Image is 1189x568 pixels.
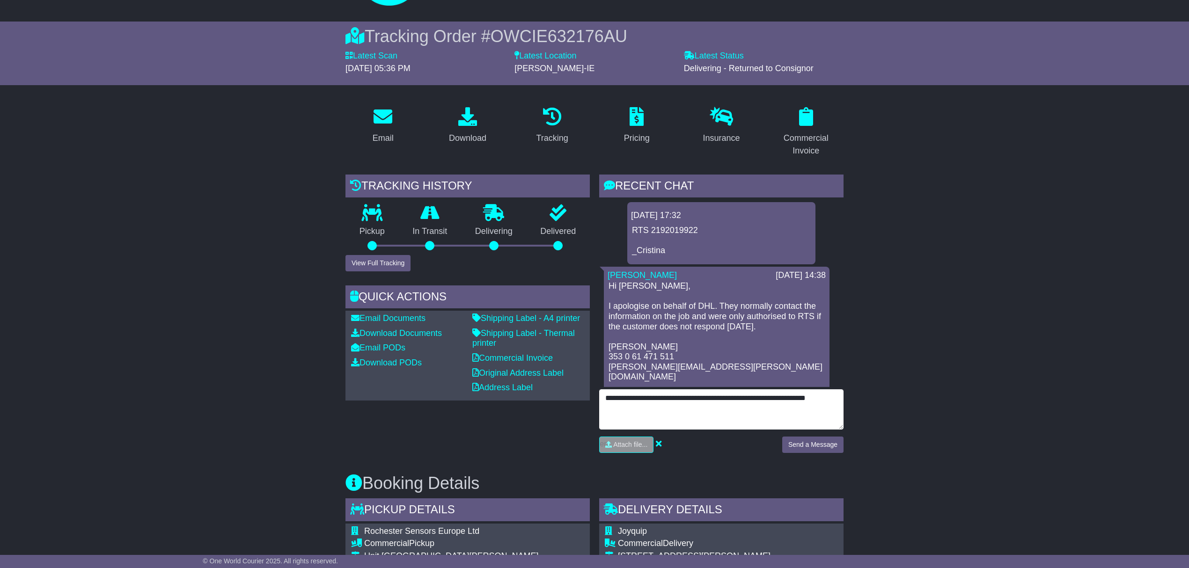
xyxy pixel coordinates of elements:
[364,551,584,561] div: Unit [GEOGRAPHIC_DATA][PERSON_NAME]
[364,526,479,536] span: Rochester Sensors Europe Ltd
[364,539,409,548] span: Commercial
[472,313,580,323] a: Shipping Label - A4 printer
[443,104,492,148] a: Download
[514,64,594,73] span: [PERSON_NAME]-IE
[697,104,746,148] a: Insurance
[345,255,411,271] button: View Full Tracking
[618,539,830,549] div: Delivery
[351,358,422,367] a: Download PODs
[472,383,533,392] a: Address Label
[782,437,844,453] button: Send a Message
[609,281,825,413] p: Hi [PERSON_NAME], I apologise on behalf of DHL. They normally contact the information on the job ...
[599,498,844,524] div: Delivery Details
[367,104,400,148] a: Email
[631,211,812,221] div: [DATE] 17:32
[351,343,405,352] a: Email PODs
[536,132,568,145] div: Tracking
[345,26,844,46] div: Tracking Order #
[399,226,462,237] p: In Transit
[364,539,584,549] div: Pickup
[461,226,527,237] p: Delivering
[632,226,811,256] p: RTS 2192019922 _Cristina
[345,285,590,311] div: Quick Actions
[373,132,394,145] div: Email
[527,226,590,237] p: Delivered
[449,132,486,145] div: Download
[684,64,814,73] span: Delivering - Returned to Consignor
[618,104,656,148] a: Pricing
[703,132,740,145] div: Insurance
[618,539,663,548] span: Commercial
[351,328,442,338] a: Download Documents
[203,557,338,565] span: © One World Courier 2025. All rights reserved.
[345,226,399,237] p: Pickup
[472,328,575,348] a: Shipping Label - Thermal printer
[608,270,677,280] a: [PERSON_NAME]
[530,104,574,148] a: Tracking
[491,27,627,46] span: OWCIE632176AU
[599,175,844,200] div: RECENT CHAT
[514,51,576,61] label: Latest Location
[618,526,647,536] span: Joyquip
[618,551,830,561] div: [STREET_ADDRESS][PERSON_NAME]
[345,51,397,61] label: Latest Scan
[345,498,590,524] div: Pickup Details
[768,104,844,160] a: Commercial Invoice
[345,474,844,493] h3: Booking Details
[345,64,411,73] span: [DATE] 05:36 PM
[472,368,564,378] a: Original Address Label
[776,270,826,281] div: [DATE] 14:38
[774,132,837,157] div: Commercial Invoice
[345,175,590,200] div: Tracking history
[624,132,650,145] div: Pricing
[351,313,426,323] a: Email Documents
[472,353,553,363] a: Commercial Invoice
[684,51,744,61] label: Latest Status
